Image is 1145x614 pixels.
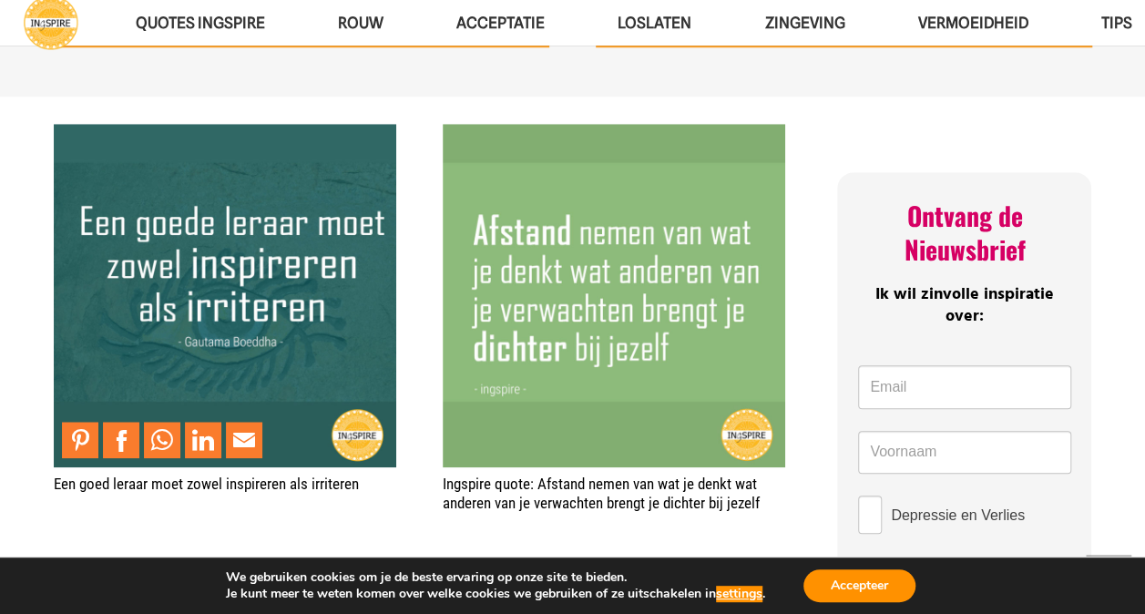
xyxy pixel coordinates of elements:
a: Share to Facebook [103,422,139,458]
button: Accepteer [803,569,915,602]
a: Pin to Pinterest [62,422,98,458]
span: TIPS [1100,14,1131,32]
a: Ingspire quote: Afstand nemen van wat je denkt wat anderen van je verwachten brengt je dichter bi... [443,124,785,466]
span: Zingeving [764,14,844,32]
li: WhatsApp [144,422,185,458]
a: Share to LinkedIn [185,422,221,458]
li: Pinterest [62,422,103,458]
img: Mooie spreuk! : Afstand nemen van wat je denkt wat anderen van je verwachten brengt je dichter bi... [443,124,785,466]
a: Terug naar top [1086,555,1131,600]
a: Mail to Email This [226,422,262,458]
li: Email This [226,422,267,458]
span: Ik wil zinvolle inspiratie over: [875,281,1054,329]
a: Share to WhatsApp [144,422,180,458]
span: Loslaten [618,14,691,32]
a: Een goed leraar moet zowel inspireren als irriteren [54,475,359,493]
p: We gebruiken cookies om je de beste ervaring op onze site te bieden. [226,569,765,586]
span: Ontvang de Nieuwsbrief [904,197,1025,267]
input: Voornaam [858,431,1070,475]
li: LinkedIn [185,422,226,458]
a: Een goed leraar moet zowel inspireren als irriteren [54,124,396,466]
span: VERMOEIDHEID [917,14,1027,32]
input: Email [858,365,1070,409]
span: Acceptatie [456,14,545,32]
input: Depressie en Verlies [858,496,882,534]
li: Facebook [103,422,144,458]
span: ROUW [338,14,383,32]
button: settings [716,586,762,602]
span: Depressie en Verlies [891,504,1025,527]
span: QUOTES INGSPIRE [136,14,265,32]
img: Wijsheid van Boeddha: Een goed leraar moet zowel inspireren als irriteren [54,124,396,466]
p: Je kunt meer te weten komen over welke cookies we gebruiken of ze uitschakelen in . [226,586,765,602]
a: Ingspire quote: Afstand nemen van wat je denkt wat anderen van je verwachten brengt je dichter bi... [443,475,760,511]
